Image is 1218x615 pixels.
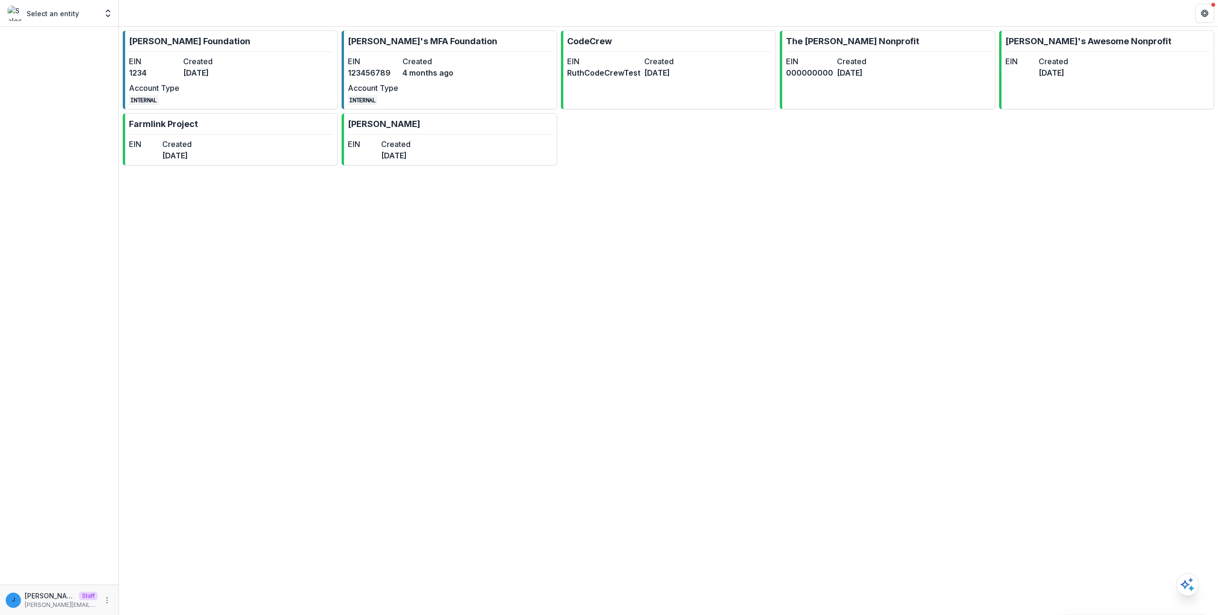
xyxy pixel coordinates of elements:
dt: Created [1039,56,1068,67]
p: Staff [79,592,98,600]
dt: EIN [129,56,179,67]
dd: 1234 [129,67,179,78]
a: [PERSON_NAME]EINCreated[DATE] [342,113,557,166]
p: [PERSON_NAME] Foundation [129,35,250,48]
div: jonah@trytemelio.com [12,597,15,603]
p: [PERSON_NAME][EMAIL_ADDRESS][DOMAIN_NAME] [25,591,75,601]
p: [PERSON_NAME] [348,117,420,130]
dt: EIN [348,56,399,67]
p: [PERSON_NAME][EMAIL_ADDRESS][DOMAIN_NAME] [25,601,98,609]
dd: RuthCodeCrewTest [567,67,640,78]
p: [PERSON_NAME]'s Awesome Nonprofit [1005,35,1171,48]
button: More [101,595,113,606]
a: [PERSON_NAME]'s Awesome NonprofitEINCreated[DATE] [999,30,1214,109]
dd: [DATE] [162,150,192,161]
button: Open entity switcher [101,4,115,23]
dt: Created [381,138,411,150]
p: CodeCrew [567,35,612,48]
p: Select an entity [27,9,79,19]
button: Get Help [1195,4,1214,23]
dd: [DATE] [644,67,717,78]
p: The [PERSON_NAME] Nonprofit [786,35,919,48]
dd: [DATE] [837,67,884,78]
dt: EIN [1005,56,1035,67]
p: [PERSON_NAME]'s MFA Foundation [348,35,497,48]
dt: EIN [567,56,640,67]
dd: 123456789 [348,67,399,78]
dt: Account Type [129,82,179,94]
a: [PERSON_NAME] FoundationEIN1234Created[DATE]Account TypeINTERNAL [123,30,338,109]
dt: EIN [786,56,833,67]
dd: [DATE] [1039,67,1068,78]
button: Open AI Assistant [1176,573,1199,596]
a: CodeCrewEINRuthCodeCrewTestCreated[DATE] [561,30,776,109]
dt: Account Type [348,82,399,94]
dt: Created [837,56,884,67]
dd: 4 months ago [403,67,453,78]
dt: Created [183,56,234,67]
dt: Created [644,56,717,67]
dt: EIN [348,138,377,150]
code: INTERNAL [348,95,377,105]
dd: [DATE] [183,67,234,78]
p: Farmlink Project [129,117,198,130]
dt: Created [403,56,453,67]
code: INTERNAL [129,95,158,105]
a: The [PERSON_NAME] NonprofitEIN000000000Created[DATE] [780,30,995,109]
a: [PERSON_NAME]'s MFA FoundationEIN123456789Created4 months agoAccount TypeINTERNAL [342,30,557,109]
img: Select an entity [8,6,23,21]
dt: EIN [129,138,158,150]
a: Farmlink ProjectEINCreated[DATE] [123,113,338,166]
dd: 000000000 [786,67,833,78]
dd: [DATE] [381,150,411,161]
dt: Created [162,138,192,150]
